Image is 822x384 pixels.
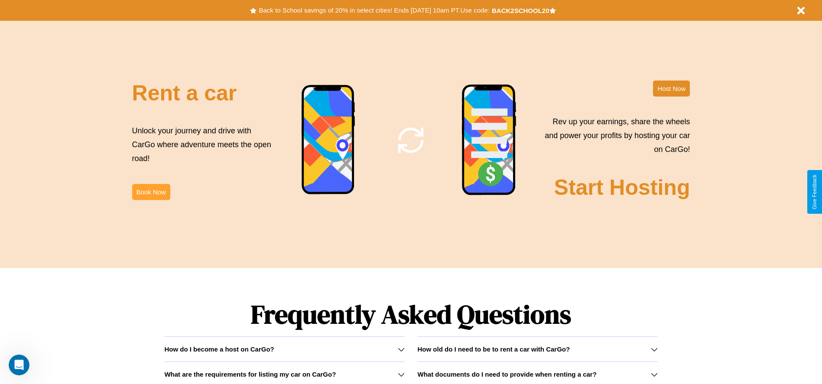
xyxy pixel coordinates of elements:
[539,115,690,157] p: Rev up your earnings, share the wheels and power your profits by hosting your car on CarGo!
[257,4,491,16] button: Back to School savings of 20% in select cities! Ends [DATE] 10am PT.Use code:
[812,174,818,210] div: Give Feedback
[461,84,517,197] img: phone
[418,371,597,378] h3: What documents do I need to provide when renting a car?
[164,292,657,336] h1: Frequently Asked Questions
[418,345,570,353] h3: How old do I need to be to rent a car with CarGo?
[9,355,29,375] iframe: Intercom live chat
[132,81,237,106] h2: Rent a car
[132,124,274,166] p: Unlock your journey and drive with CarGo where adventure meets the open road!
[164,371,336,378] h3: What are the requirements for listing my car on CarGo?
[554,175,690,200] h2: Start Hosting
[132,184,170,200] button: Book Now
[164,345,274,353] h3: How do I become a host on CarGo?
[492,7,549,14] b: BACK2SCHOOL20
[653,81,690,97] button: Host Now
[301,84,356,196] img: phone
